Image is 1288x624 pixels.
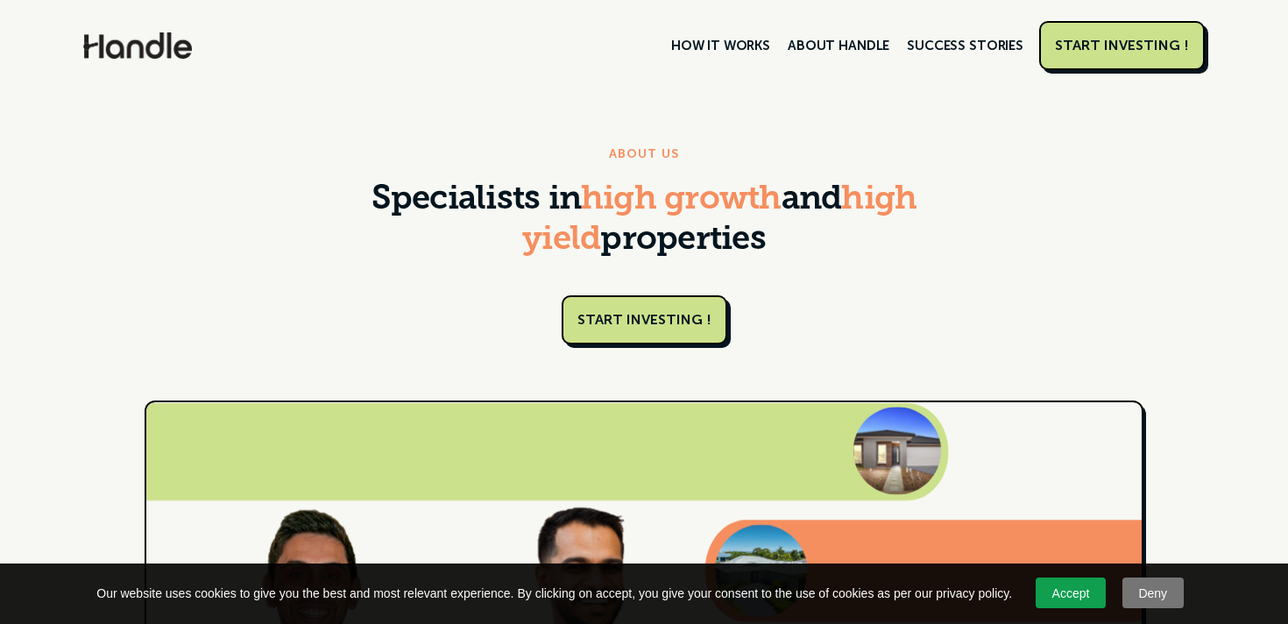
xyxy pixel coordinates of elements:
[898,31,1032,60] a: SUCCESS STORIES
[1055,37,1189,54] div: START INVESTING !
[581,183,782,217] span: high growth
[779,31,898,60] a: ABOUT HANDLE
[662,31,779,60] a: HOW IT WORKS
[609,144,679,165] div: ABOUT US
[96,585,1012,602] span: Our website uses cookies to give you the best and most relevant experience. By clicking on accept...
[1122,578,1184,608] a: Deny
[1036,578,1106,608] a: Accept
[368,181,920,260] h1: Specialists in and properties
[562,295,727,344] a: START INVESTING !
[522,183,916,258] span: high yield
[1039,21,1205,70] a: START INVESTING !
